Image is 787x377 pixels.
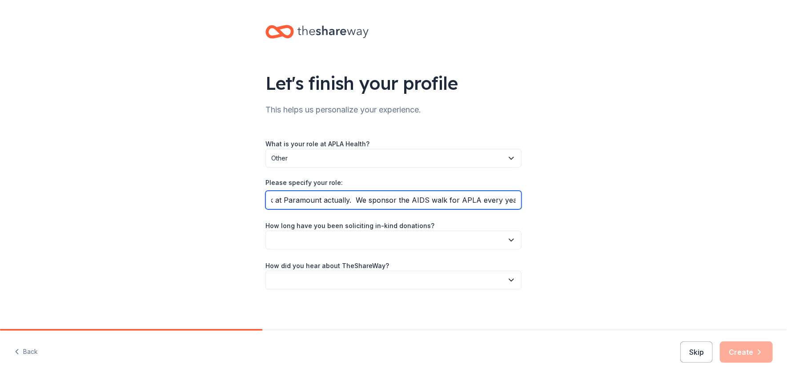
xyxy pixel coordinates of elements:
span: Other [271,153,503,164]
button: Back [14,343,38,361]
label: How long have you been soliciting in-kind donations? [265,221,434,230]
label: What is your role at APLA Health? [265,140,369,148]
div: Let's finish your profile [265,71,522,96]
label: How did you hear about TheShareWay? [265,261,389,270]
button: Skip [680,341,713,363]
label: Please specify your role: [265,178,343,187]
button: Other [265,149,522,168]
div: This helps us personalize your experience. [265,103,522,117]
